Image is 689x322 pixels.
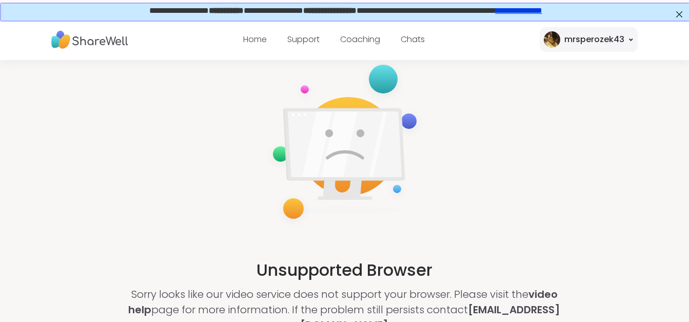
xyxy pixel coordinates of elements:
h2: Unsupported Browser [257,258,432,282]
a: Support [287,33,320,45]
img: mrsperozek43 [544,31,560,48]
div: mrsperozek43 [564,33,624,46]
a: Chats [401,33,425,45]
a: Coaching [340,33,380,45]
img: not-supported [265,58,425,229]
img: ShareWell Nav Logo [51,26,128,54]
a: Home [243,33,267,45]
